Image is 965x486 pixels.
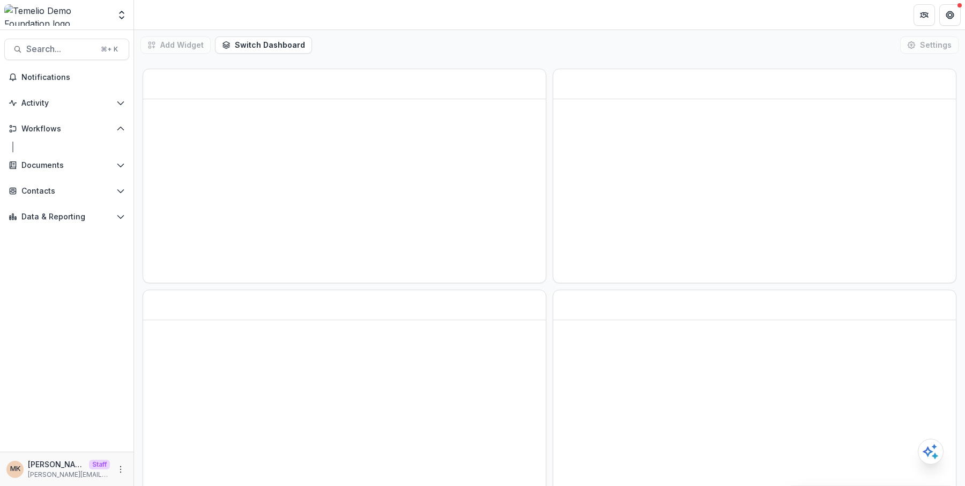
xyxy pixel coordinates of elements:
[4,4,110,26] img: Temelio Demo Foundation logo
[4,208,129,225] button: Open Data & Reporting
[918,439,944,465] button: Open AI Assistant
[21,124,112,134] span: Workflows
[21,161,112,170] span: Documents
[4,120,129,137] button: Open Workflows
[114,463,127,476] button: More
[89,460,110,469] p: Staff
[28,459,85,470] p: [PERSON_NAME]
[4,39,129,60] button: Search...
[4,69,129,86] button: Notifications
[21,212,112,222] span: Data & Reporting
[900,36,959,54] button: Settings
[21,187,112,196] span: Contacts
[28,470,110,480] p: [PERSON_NAME][EMAIL_ADDRESS][DOMAIN_NAME]
[4,94,129,112] button: Open Activity
[114,4,129,26] button: Open entity switcher
[140,36,211,54] button: Add Widget
[10,466,20,473] div: Maya Kuppermann
[914,4,935,26] button: Partners
[21,73,125,82] span: Notifications
[215,36,312,54] button: Switch Dashboard
[138,7,184,23] nav: breadcrumb
[4,182,129,200] button: Open Contacts
[939,4,961,26] button: Get Help
[21,99,112,108] span: Activity
[4,157,129,174] button: Open Documents
[26,44,94,54] span: Search...
[99,43,120,55] div: ⌘ + K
